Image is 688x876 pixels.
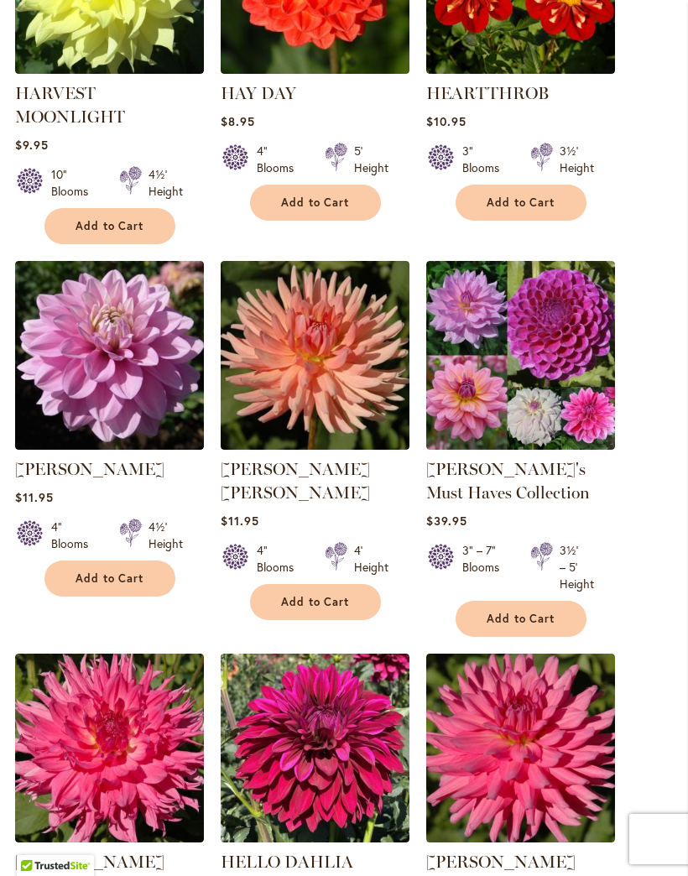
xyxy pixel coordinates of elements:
[13,816,60,863] iframe: Launch Accessibility Center
[15,261,204,450] img: HEATHER FEATHER
[487,196,555,210] span: Add to Cart
[462,542,510,592] div: 3" – 7" Blooms
[221,113,255,129] span: $8.95
[15,437,204,453] a: HEATHER FEATHER
[51,166,99,200] div: 10" Blooms
[456,601,586,637] button: Add to Cart
[354,542,388,576] div: 4' Height
[462,143,510,176] div: 3" Blooms
[354,143,388,176] div: 5' Height
[15,61,204,77] a: Harvest Moonlight
[149,519,183,552] div: 4½' Height
[426,261,615,450] img: Heather's Must Haves Collection
[15,489,54,505] span: $11.95
[456,185,586,221] button: Add to Cart
[426,459,590,503] a: [PERSON_NAME]'s Must Haves Collection
[76,219,144,233] span: Add to Cart
[560,143,594,176] div: 3½' Height
[426,113,466,129] span: $10.95
[426,513,467,529] span: $39.95
[51,519,99,552] div: 4" Blooms
[426,83,549,103] a: HEARTTHROB
[426,830,615,846] a: HERBERT SMITH
[250,185,381,221] button: Add to Cart
[221,83,296,103] a: HAY DAY
[221,459,370,503] a: [PERSON_NAME] [PERSON_NAME]
[15,852,164,872] a: [PERSON_NAME]
[44,561,175,597] button: Add to Cart
[149,166,183,200] div: 4½' Height
[221,437,409,453] a: HEATHER MARIE
[221,830,409,846] a: Hello Dahlia
[281,595,350,609] span: Add to Cart
[426,61,615,77] a: HEARTTHROB
[426,654,615,842] img: HERBERT SMITH
[15,654,204,842] img: HELEN RICHMOND
[257,542,305,576] div: 4" Blooms
[221,61,409,77] a: HAY DAY
[221,261,409,450] img: HEATHER MARIE
[44,208,175,244] button: Add to Cart
[281,196,350,210] span: Add to Cart
[221,852,353,872] a: HELLO DAHLIA
[221,513,259,529] span: $11.95
[250,584,381,620] button: Add to Cart
[487,612,555,626] span: Add to Cart
[15,459,164,479] a: [PERSON_NAME]
[15,83,125,127] a: HARVEST MOONLIGHT
[257,143,305,176] div: 4" Blooms
[15,830,204,846] a: HELEN RICHMOND
[426,852,576,872] a: [PERSON_NAME]
[426,437,615,453] a: Heather's Must Haves Collection
[15,137,49,153] span: $9.95
[560,542,594,592] div: 3½' – 5' Height
[221,654,409,842] img: Hello Dahlia
[76,571,144,586] span: Add to Cart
